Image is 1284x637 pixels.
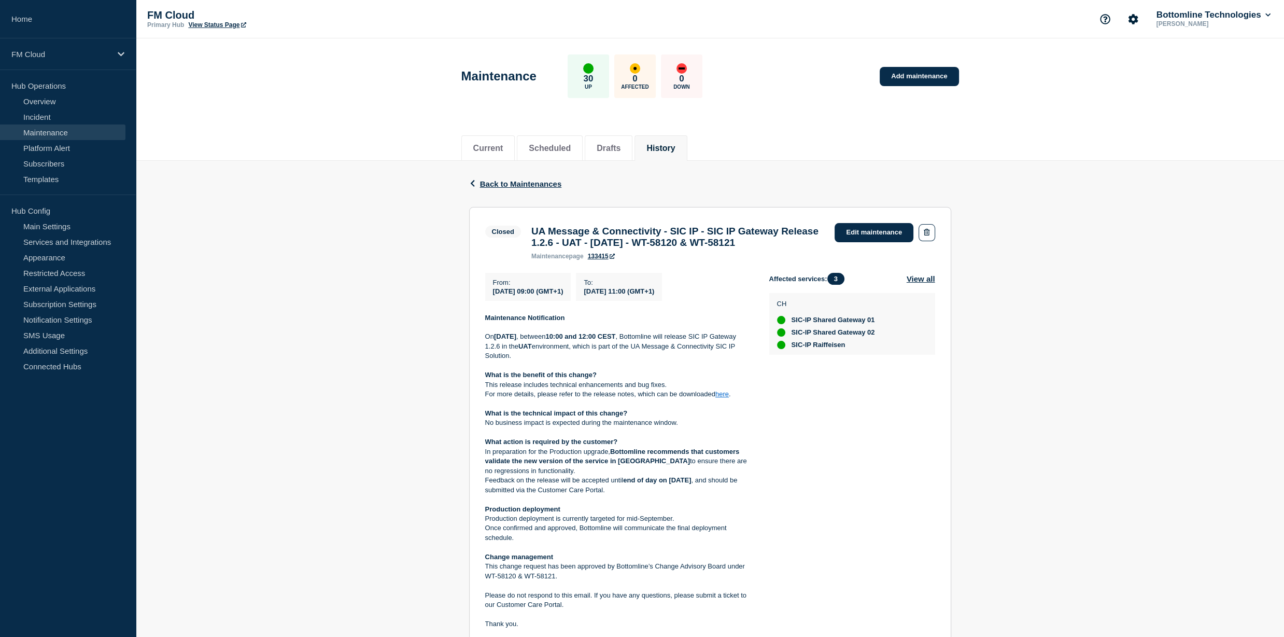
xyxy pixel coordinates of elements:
[531,253,584,260] p: page
[485,591,753,610] p: Please do not respond to this email. If you have any questions, please submit a ticket to our Cus...
[880,67,958,86] a: Add maintenance
[583,63,594,74] div: up
[646,144,675,153] button: History
[1122,8,1144,30] button: Account settings
[673,84,690,90] p: Down
[485,562,753,581] p: This change request has been approved by Bottomline’s Change Advisory Board under WT-58120 & WT-5...
[485,390,753,399] p: For more details, please refer to the release notes, which can be downloaded .
[11,50,111,59] p: FM Cloud
[518,342,532,350] strong: UAT
[485,514,753,523] p: Production deployment is currently targeted for mid-September.
[485,409,628,417] strong: What is the technical impact of this change?
[485,505,560,513] strong: Production deployment
[485,226,521,238] span: Closed
[1154,20,1262,27] p: [PERSON_NAME]
[792,316,875,324] span: SIC-IP Shared Gateway 01
[583,74,593,84] p: 30
[485,448,741,465] strong: Bottomline recommends that customers validate the new version of the service in [GEOGRAPHIC_DATA]
[485,447,753,476] p: In preparation for the Production upgrade, to ensure there are no regressions in functionality.
[531,226,825,248] h3: UA Message & Connectivity - SIC IP - SIC IP Gateway Release 1.2.6 - UAT - [DATE] - WT-58120 & WT-...
[584,279,654,286] p: To :
[485,438,618,446] strong: What action is required by the customer?
[493,287,563,295] span: [DATE] 09:00 (GMT+1)
[597,144,620,153] button: Drafts
[588,253,615,260] a: 133415
[792,341,845,349] span: SIC-IP Raiffeisen
[827,273,844,285] span: 3
[147,9,355,21] p: FM Cloud
[461,69,537,84] h1: Maintenance
[531,253,569,260] span: maintenance
[188,21,246,29] a: View Status Page
[630,63,640,74] div: affected
[1154,10,1273,20] button: Bottomline Technologies
[480,179,562,188] span: Back to Maintenances
[529,144,571,153] button: Scheduled
[469,179,562,188] button: Back to Maintenances
[147,21,184,29] p: Primary Hub
[679,74,684,84] p: 0
[485,371,597,379] strong: What is the benefit of this change?
[485,380,753,390] p: This release includes technical enhancements and bug fixes.
[777,341,785,349] div: up
[473,144,503,153] button: Current
[485,476,753,495] p: Feedback on the release will be accepted until , and should be submitted via the Customer Care Po...
[485,523,753,543] p: Once confirmed and approved, Bottomline will communicate the final deployment schedule.
[485,619,753,629] p: Thank you.
[545,333,615,340] strong: 10:00 and 12:00 CEST
[485,553,553,561] strong: Change management
[485,314,565,322] strong: Maintenance Notification
[777,316,785,324] div: up
[907,273,935,285] button: View all
[493,279,563,286] p: From :
[769,273,850,285] span: Affected services:
[777,300,875,308] p: CH
[676,63,687,74] div: down
[1094,8,1116,30] button: Support
[485,418,753,427] p: No business impact is expected during the maintenance window.
[494,333,516,340] strong: [DATE]
[792,328,875,337] span: SIC-IP Shared Gateway 02
[632,74,637,84] p: 0
[584,287,654,295] span: [DATE] 11:00 (GMT+1)
[621,84,648,90] p: Affected
[777,328,785,337] div: up
[715,390,729,398] a: here
[623,476,691,484] strong: end of day on [DATE]
[485,332,753,361] p: On , between , Bottomline will release SIC IP Gateway 1.2.6 in the environment, which is part of ...
[835,223,913,242] a: Edit maintenance
[585,84,592,90] p: Up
